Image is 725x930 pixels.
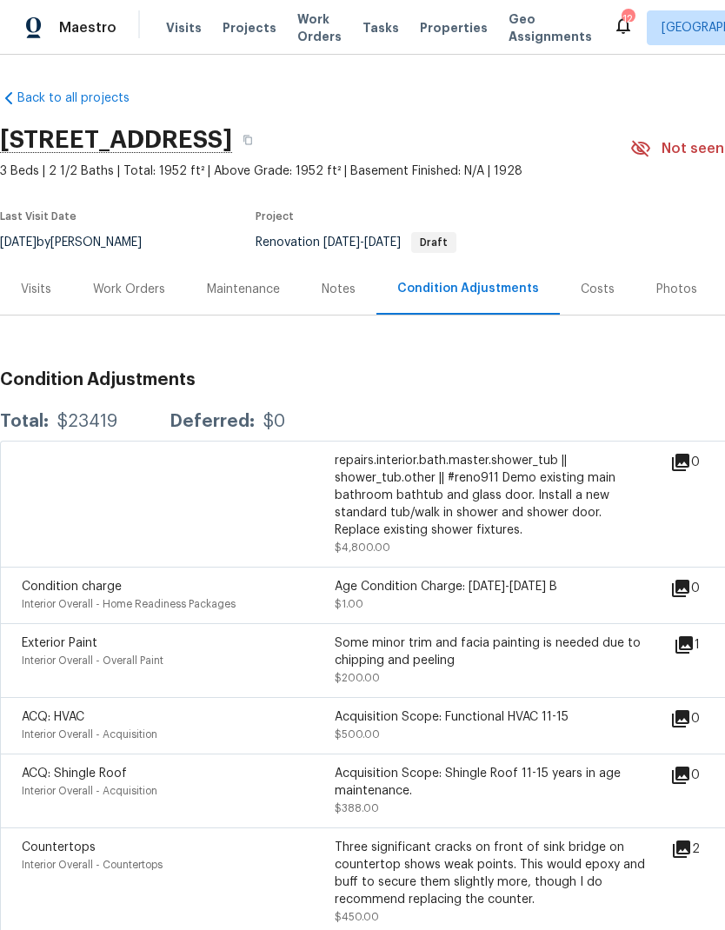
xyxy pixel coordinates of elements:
[323,236,360,249] span: [DATE]
[335,803,379,814] span: $388.00
[256,211,294,222] span: Project
[256,236,456,249] span: Renovation
[166,19,202,37] span: Visits
[22,655,163,666] span: Interior Overall - Overall Paint
[581,281,615,298] div: Costs
[335,912,379,922] span: $450.00
[232,124,263,156] button: Copy Address
[364,236,401,249] span: [DATE]
[93,281,165,298] div: Work Orders
[420,19,488,37] span: Properties
[509,10,592,45] span: Geo Assignments
[335,452,648,539] div: repairs.interior.bath.master.shower_tub || shower_tub.other || #reno911 Demo existing main bathro...
[335,839,648,908] div: Three significant cracks on front of sink bridge on countertop shows weak points. This would epox...
[263,413,285,430] div: $0
[22,860,163,870] span: Interior Overall - Countertops
[22,711,84,723] span: ACQ: HVAC
[170,413,255,430] div: Deferred:
[21,281,51,298] div: Visits
[335,765,648,800] div: Acquisition Scope: Shingle Roof 11-15 years in age maintenance.
[207,281,280,298] div: Maintenance
[335,599,363,609] span: $1.00
[22,581,122,593] span: Condition charge
[59,19,116,37] span: Maestro
[22,599,236,609] span: Interior Overall - Home Readiness Packages
[22,841,96,854] span: Countertops
[322,281,356,298] div: Notes
[397,280,539,297] div: Condition Adjustments
[335,542,390,553] span: $4,800.00
[335,708,648,726] div: Acquisition Scope: Functional HVAC 11-15
[22,767,127,780] span: ACQ: Shingle Roof
[335,578,648,595] div: Age Condition Charge: [DATE]-[DATE] B
[656,281,697,298] div: Photos
[57,413,117,430] div: $23419
[362,22,399,34] span: Tasks
[22,786,157,796] span: Interior Overall - Acquisition
[413,237,455,248] span: Draft
[297,10,342,45] span: Work Orders
[22,637,97,649] span: Exterior Paint
[335,673,380,683] span: $200.00
[335,634,648,669] div: Some minor trim and facia painting is needed due to chipping and peeling
[22,729,157,740] span: Interior Overall - Acquisition
[335,729,380,740] span: $500.00
[622,10,634,28] div: 12
[323,236,401,249] span: -
[223,19,276,37] span: Projects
